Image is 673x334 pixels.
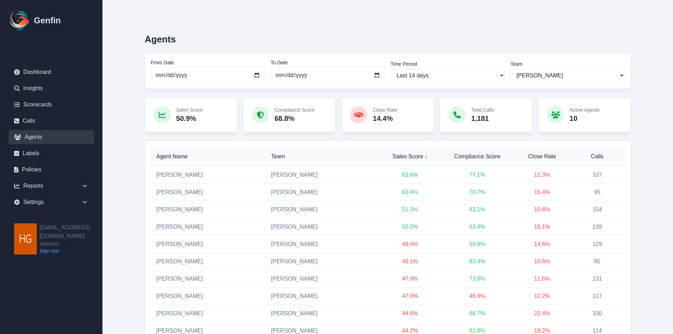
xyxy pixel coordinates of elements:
[386,152,434,161] span: Sales Score
[157,172,203,178] a: [PERSON_NAME]
[534,258,550,264] span: 10.6 %
[8,98,94,112] a: Scorecards
[469,328,485,334] span: 62.8 %
[157,276,203,282] a: [PERSON_NAME]
[570,201,625,218] td: 154
[157,241,203,247] a: [PERSON_NAME]
[8,146,94,160] a: Labels
[8,65,94,79] a: Dashboard
[569,113,600,123] p: 10
[402,241,418,247] span: 48.4 %
[570,288,625,305] td: 117
[271,152,374,161] span: Team
[534,310,550,316] span: 22.4 %
[570,218,625,236] td: 139
[534,241,550,247] span: 14.6 %
[271,224,318,230] span: [PERSON_NAME]
[40,240,102,247] span: AADirect
[151,59,265,66] label: From Date
[8,179,94,193] div: Reports
[40,247,102,254] a: Sign Out
[271,189,318,195] span: [PERSON_NAME]
[469,293,485,299] span: 46.9 %
[8,163,94,177] a: Policies
[8,195,94,209] div: Settings
[570,166,625,184] td: 107
[534,224,550,230] span: 16.1 %
[569,106,600,113] p: Active Agents
[469,310,485,316] span: 66.7 %
[534,276,550,282] span: 11.6 %
[157,189,203,195] a: [PERSON_NAME]
[570,305,625,322] td: 100
[402,310,418,316] span: 44.6 %
[534,328,550,334] span: 19.2 %
[520,152,564,161] span: Close Rate
[145,34,176,45] h2: Agents
[469,241,485,247] span: 59.8 %
[274,113,315,123] p: 68.8%
[469,258,485,264] span: 83.4 %
[157,152,260,161] span: Agent Name
[157,206,203,212] a: [PERSON_NAME]
[469,224,485,230] span: 63.4 %
[402,224,418,230] span: 50.2 %
[469,206,485,212] span: 83.1 %
[157,310,203,316] a: [PERSON_NAME]
[534,189,550,195] span: 15.4 %
[34,15,61,26] h1: Genfin
[469,276,485,282] span: 73.8 %
[510,60,625,68] label: Team
[469,172,485,178] span: 77.1 %
[402,258,418,264] span: 48.1 %
[391,60,505,68] label: Time Period
[157,293,203,299] a: [PERSON_NAME]
[271,276,318,282] span: [PERSON_NAME]
[534,206,550,212] span: 10.4 %
[271,258,318,264] span: [PERSON_NAME]
[402,189,418,195] span: 63.4 %
[570,236,625,253] td: 129
[157,328,203,334] a: [PERSON_NAME]
[271,310,318,316] span: [PERSON_NAME]
[471,113,494,123] p: 1,181
[570,253,625,270] td: 95
[570,270,625,288] td: 131
[271,241,318,247] span: [PERSON_NAME]
[402,172,418,178] span: 63.6 %
[575,152,619,161] span: Calls
[402,293,418,299] span: 47.0 %
[271,206,318,212] span: [PERSON_NAME]
[176,106,203,113] p: Sales Score
[402,276,418,282] span: 47.9 %
[274,106,315,113] p: Compliance Score
[425,152,427,161] span: ↓
[40,223,102,240] h2: [EMAIL_ADDRESS][DOMAIN_NAME]
[271,59,385,66] label: To Date
[8,9,31,32] img: Logo
[8,130,94,144] a: Agents
[271,293,318,299] span: [PERSON_NAME]
[157,258,203,264] a: [PERSON_NAME]
[271,328,318,334] span: [PERSON_NAME]
[469,189,485,195] span: 70.7 %
[176,113,203,123] p: 50.9%
[157,224,203,230] a: [PERSON_NAME]
[471,106,494,113] p: Total Calls
[570,184,625,201] td: 95
[8,114,94,128] a: Calls
[445,152,509,161] span: Compliance Score
[373,113,397,123] p: 14.4%
[373,106,397,113] p: Close Rate
[402,328,418,334] span: 44.2 %
[14,223,37,254] img: hgarza@aadirect.com
[271,172,318,178] span: [PERSON_NAME]
[8,81,94,95] a: Insights
[402,206,418,212] span: 51.3 %
[534,293,550,299] span: 12.2 %
[534,172,550,178] span: 11.3 %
